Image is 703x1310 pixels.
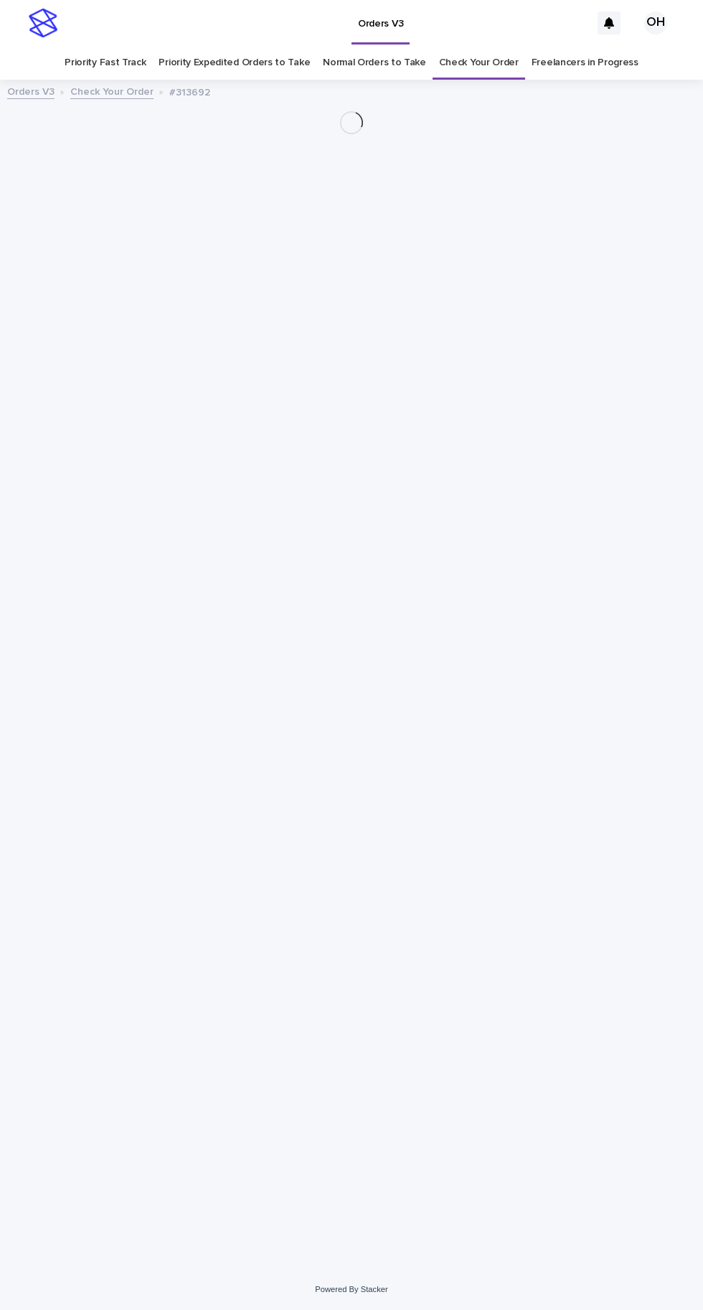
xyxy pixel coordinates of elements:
a: Freelancers in Progress [532,46,638,80]
div: OH [644,11,667,34]
p: #313692 [169,83,210,99]
a: Powered By Stacker [315,1285,387,1293]
img: stacker-logo-s-only.png [29,9,57,37]
a: Priority Fast Track [65,46,146,80]
a: Check Your Order [70,83,154,99]
a: Check Your Order [439,46,519,80]
a: Priority Expedited Orders to Take [159,46,310,80]
a: Orders V3 [7,83,55,99]
a: Normal Orders to Take [323,46,426,80]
